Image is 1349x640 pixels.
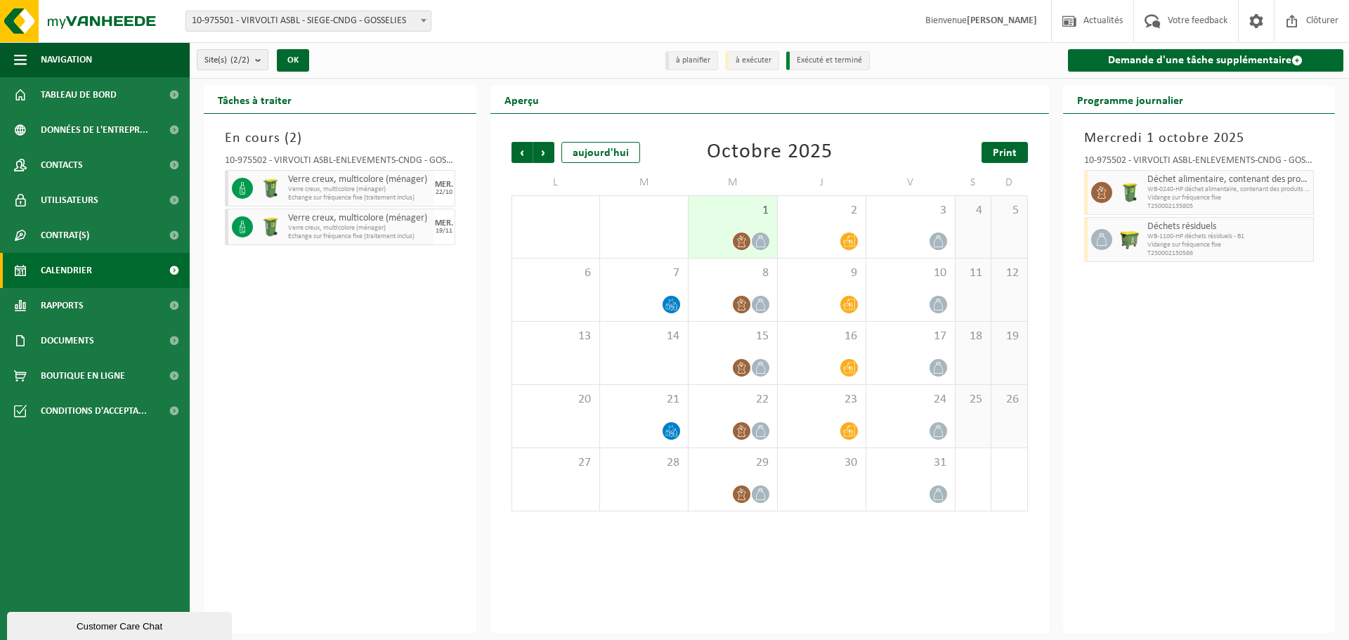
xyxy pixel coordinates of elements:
span: Contrat(s) [41,218,89,253]
span: Tableau de bord [41,77,117,112]
a: Demande d'une tâche supplémentaire [1068,49,1344,72]
button: OK [277,49,309,72]
span: 15 [696,329,769,344]
span: 4 [963,203,984,218]
div: aujourd'hui [561,142,640,163]
span: 3 [873,203,947,218]
span: 24 [873,392,947,407]
span: 1 [696,203,769,218]
span: 14 [607,329,681,344]
a: Print [982,142,1028,163]
h2: Tâches à traiter [204,86,306,113]
span: 7 [607,266,681,281]
span: T250002150586 [1147,249,1310,258]
span: Vidange sur fréquence fixe [1147,241,1310,249]
span: 11 [963,266,984,281]
h2: Programme journalier [1063,86,1197,113]
img: WB-0240-HPE-GN-50 [260,178,281,199]
span: Documents [41,323,94,358]
span: 12 [998,266,1019,281]
count: (2/2) [230,55,249,65]
span: 13 [519,329,592,344]
li: à exécuter [725,51,779,70]
td: M [689,170,777,195]
img: WB-1100-HPE-GN-50 [1119,229,1140,250]
span: 20 [519,392,592,407]
span: Boutique en ligne [41,358,125,393]
span: Navigation [41,42,92,77]
strong: [PERSON_NAME] [967,15,1037,26]
div: 10-975502 - VIRVOLTI ASBL-ENLÈVEMENTS-CNDG - GOSSELIES [1084,156,1315,170]
td: S [956,170,991,195]
div: 22/10 [436,189,452,196]
span: Echange sur fréquence fixe (traitement inclus) [288,233,431,241]
span: 23 [785,392,859,407]
span: Vidange sur fréquence fixe [1147,194,1310,202]
span: 17 [873,329,947,344]
span: 18 [963,329,984,344]
span: 9 [785,266,859,281]
span: 8 [696,266,769,281]
span: 30 [785,455,859,471]
div: 19/11 [436,228,452,235]
span: 29 [696,455,769,471]
span: T250002135805 [1147,202,1310,211]
span: 31 [873,455,947,471]
span: 6 [519,266,592,281]
span: Précédent [511,142,533,163]
span: Verre creux, multicolore (ménager) [288,185,431,194]
span: 25 [963,392,984,407]
td: L [511,170,600,195]
li: à planifier [665,51,718,70]
img: WB-0240-HPE-GN-50 [260,216,281,237]
td: J [778,170,866,195]
span: 27 [519,455,592,471]
span: 10-975501 - VIRVOLTI ASBL - SIEGE-CNDG - GOSSELIES [185,11,431,32]
span: Echange sur fréquence fixe (traitement inclus) [288,194,431,202]
span: 5 [998,203,1019,218]
div: Octobre 2025 [707,142,833,163]
span: Utilisateurs [41,183,98,218]
span: Calendrier [41,253,92,288]
span: Site(s) [204,50,249,71]
span: 28 [607,455,681,471]
h3: Mercredi 1 octobre 2025 [1084,128,1315,149]
span: Verre creux, multicolore (ménager) [288,224,431,233]
td: V [866,170,955,195]
span: 2 [785,203,859,218]
h2: Aperçu [490,86,553,113]
span: 26 [998,392,1019,407]
span: WB-0240-HP déchet alimentaire, contenant des produits d'orig [1147,185,1310,194]
div: MER. [435,181,453,189]
span: Rapports [41,288,84,323]
span: Verre creux, multicolore (ménager) [288,174,431,185]
span: 2 [289,131,297,145]
h3: En cours ( ) [225,128,455,149]
button: Site(s)(2/2) [197,49,268,70]
span: 22 [696,392,769,407]
div: 10-975502 - VIRVOLTI ASBL-ENLÈVEMENTS-CNDG - GOSSELIES [225,156,455,170]
span: Déchet alimentaire, contenant des produits d'origine animale, non emballé, catégorie 3 [1147,174,1310,185]
span: Suivant [533,142,554,163]
div: MER. [435,219,453,228]
span: Données de l'entrepr... [41,112,148,148]
img: WB-0240-HPE-GN-50 [1119,182,1140,203]
span: Verre creux, multicolore (ménager) [288,213,431,224]
span: 16 [785,329,859,344]
td: D [991,170,1027,195]
span: Conditions d'accepta... [41,393,147,429]
iframe: chat widget [7,609,235,640]
td: M [600,170,689,195]
span: 10 [873,266,947,281]
span: Print [993,148,1017,159]
span: 19 [998,329,1019,344]
span: Contacts [41,148,83,183]
span: Déchets résiduels [1147,221,1310,233]
span: 10-975501 - VIRVOLTI ASBL - SIEGE-CNDG - GOSSELIES [186,11,431,31]
li: Exécuté et terminé [786,51,870,70]
span: WB-1100-HP déchets résiduels - B1 [1147,233,1310,241]
span: 21 [607,392,681,407]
